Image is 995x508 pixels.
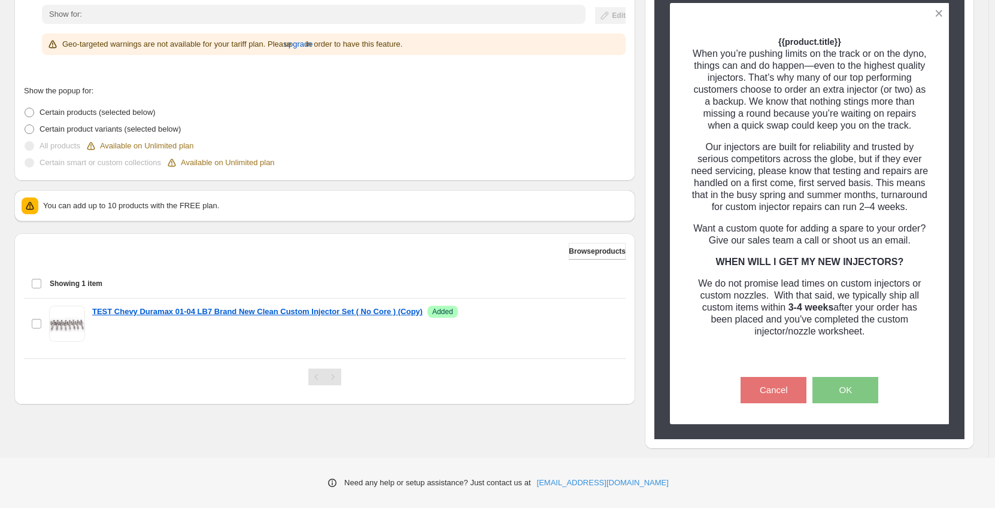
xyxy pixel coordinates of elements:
span: When you’re pushing limits on the track or on the dyno, things can and do happen—even to the high... [693,48,926,130]
span: Browse products [569,247,626,256]
span: Added [432,307,453,317]
div: Available on Unlimited plan [166,157,275,169]
span: Certain products (selected below) [40,108,156,117]
nav: Pagination [308,369,341,385]
strong: {{product.title}} [778,37,841,47]
p: Want a custom quote for adding a spare to your order? Give our sales team a call or shoot us an e... [691,223,929,247]
span: Show for: [49,10,82,19]
button: OK [812,377,878,403]
p: Our injectors are built for reliability and trusted by serious competitors across the globe, but ... [691,141,929,213]
a: [EMAIL_ADDRESS][DOMAIN_NAME] [537,477,669,489]
a: TEST Chevy Duramax 01-04 LB7 Brand New Clean Custom Injector Set ( No Core ) (Copy) [92,306,423,318]
button: upgrade [284,35,313,54]
span: Showing 1 item [50,279,102,288]
span: 3-4 weeks [788,302,834,312]
p: We do not promise lead times on custom injectors or custom nozzles. With that said, we typically ... [691,278,929,337]
span: upgrade [284,38,313,50]
button: Browseproducts [569,243,626,260]
p: You can add up to 10 products with the FREE plan. [43,200,628,212]
span: Certain product variants (selected below) [40,124,181,133]
span: WHEN WILL I GET MY NEW INJECTORS? [715,257,903,267]
p: All products [40,140,80,152]
p: Certain smart or custom collections [40,157,161,169]
button: Cancel [741,377,806,403]
img: TEST Chevy Duramax 01-04 LB7 Brand New Clean Custom Injector Set ( No Core ) (Copy) [49,306,85,342]
span: Show the popup for: [24,86,93,95]
div: Available on Unlimited plan [85,140,194,152]
p: Geo-targeted warnings are not available for your tariff plan. Please in order to have this feature. [62,38,402,50]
